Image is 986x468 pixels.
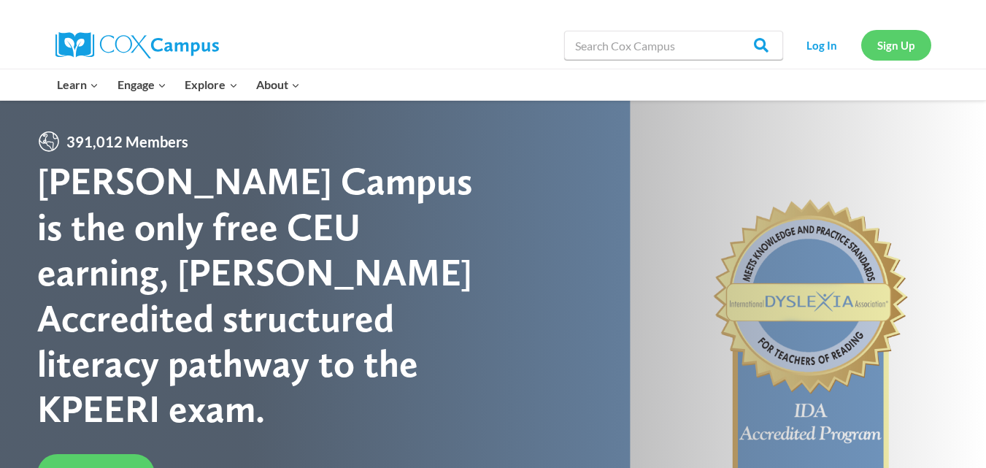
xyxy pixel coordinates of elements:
[55,32,219,58] img: Cox Campus
[790,30,854,60] a: Log In
[108,69,176,100] button: Child menu of Engage
[48,69,309,100] nav: Primary Navigation
[37,158,493,431] div: [PERSON_NAME] Campus is the only free CEU earning, [PERSON_NAME] Accredited structured literacy p...
[61,130,194,153] span: 391,012 Members
[861,30,931,60] a: Sign Up
[48,69,109,100] button: Child menu of Learn
[564,31,783,60] input: Search Cox Campus
[247,69,309,100] button: Child menu of About
[176,69,247,100] button: Child menu of Explore
[790,30,931,60] nav: Secondary Navigation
